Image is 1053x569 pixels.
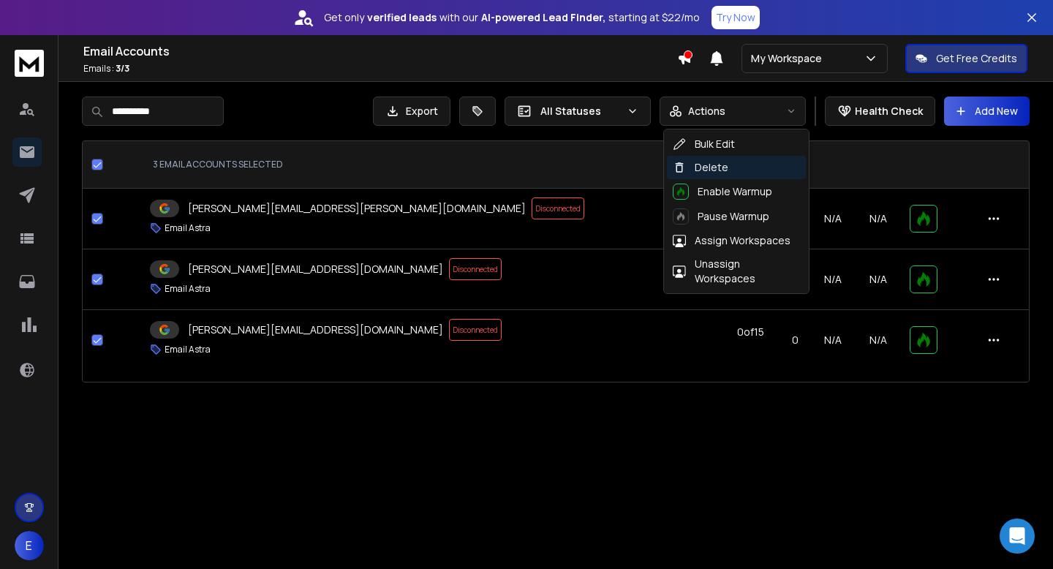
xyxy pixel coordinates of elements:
[673,160,728,175] div: Delete
[1000,519,1035,554] div: Open Intercom Messenger
[712,6,760,29] button: Try Now
[367,10,437,25] strong: verified leads
[165,283,211,295] p: Email Astra
[540,104,621,118] p: All Statuses
[153,159,711,170] div: 3 EMAIL ACCOUNTS SELECTED
[811,249,856,310] td: N/A
[855,104,923,118] p: Health Check
[716,10,755,25] p: Try Now
[688,104,725,118] p: Actions
[373,97,450,126] button: Export
[944,97,1030,126] button: Add New
[15,531,44,560] button: E
[116,62,129,75] span: 3 / 3
[165,344,211,355] p: Email Astra
[905,44,1027,73] button: Get Free Credits
[864,333,892,347] p: N/A
[449,258,502,280] span: Disconnected
[481,10,605,25] strong: AI-powered Lead Finder,
[532,197,584,219] span: Disconnected
[737,325,764,339] div: 0 of 15
[673,208,769,225] div: Pause Warmup
[165,222,211,234] p: Email Astra
[673,257,800,286] div: Unassign Workspaces
[83,42,677,60] h1: Email Accounts
[864,272,892,287] p: N/A
[188,201,526,216] p: [PERSON_NAME][EMAIL_ADDRESS][PERSON_NAME][DOMAIN_NAME]
[811,189,856,249] td: N/A
[449,319,502,341] span: Disconnected
[673,233,790,248] div: Assign Workspaces
[673,137,735,151] div: Bulk Edit
[188,323,443,337] p: [PERSON_NAME][EMAIL_ADDRESS][DOMAIN_NAME]
[673,184,772,200] div: Enable Warmup
[788,333,801,347] p: 0
[864,211,892,226] p: N/A
[811,310,856,371] td: N/A
[15,50,44,77] img: logo
[83,63,677,75] p: Emails :
[825,97,935,126] button: Health Check
[188,262,443,276] p: [PERSON_NAME][EMAIL_ADDRESS][DOMAIN_NAME]
[751,51,828,66] p: My Workspace
[936,51,1017,66] p: Get Free Credits
[324,10,700,25] p: Get only with our starting at $22/mo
